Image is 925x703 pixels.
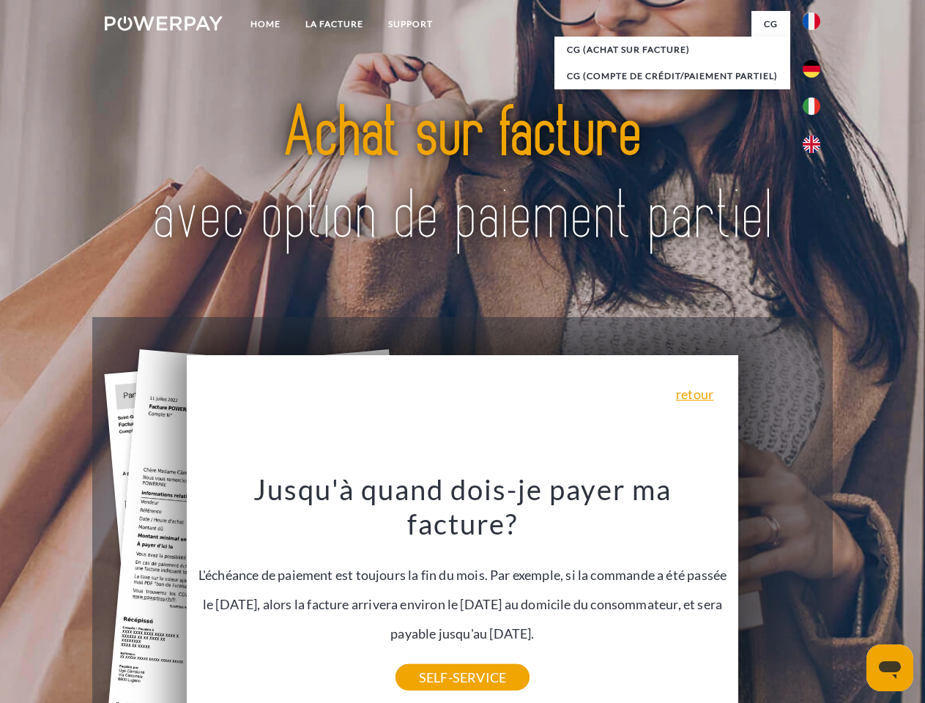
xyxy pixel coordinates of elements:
[803,135,820,153] img: en
[105,16,223,31] img: logo-powerpay-white.svg
[140,70,785,280] img: title-powerpay_fr.svg
[376,11,445,37] a: Support
[803,60,820,78] img: de
[554,37,790,63] a: CG (achat sur facture)
[554,63,790,89] a: CG (Compte de crédit/paiement partiel)
[803,12,820,30] img: fr
[676,387,713,401] a: retour
[395,664,530,691] a: SELF-SERVICE
[751,11,790,37] a: CG
[803,97,820,115] img: it
[196,472,730,542] h3: Jusqu'à quand dois-je payer ma facture?
[293,11,376,37] a: LA FACTURE
[238,11,293,37] a: Home
[866,644,913,691] iframe: Bouton de lancement de la fenêtre de messagerie
[196,472,730,677] div: L'échéance de paiement est toujours la fin du mois. Par exemple, si la commande a été passée le [...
